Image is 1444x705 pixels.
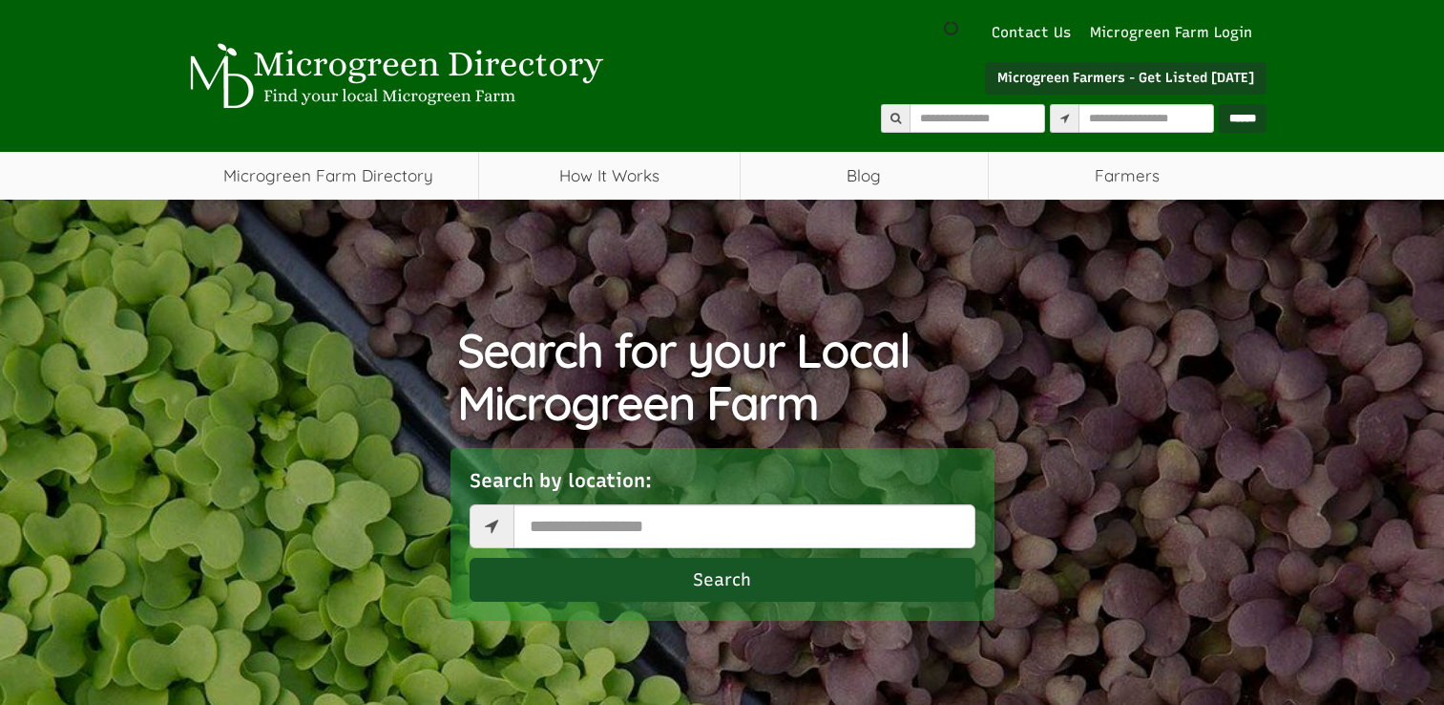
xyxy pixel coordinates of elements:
[178,152,479,200] a: Microgreen Farm Directory
[457,324,987,429] h1: Search for your Local Microgreen Farm
[989,152,1266,200] span: Farmers
[985,62,1266,95] a: Microgreen Farmers - Get Listed [DATE]
[470,558,975,602] button: Search
[1090,23,1262,43] a: Microgreen Farm Login
[479,152,740,200] a: How It Works
[178,43,608,110] img: Microgreen Directory
[982,23,1080,43] a: Contact Us
[470,467,652,495] label: Search by location:
[741,152,988,200] a: Blog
